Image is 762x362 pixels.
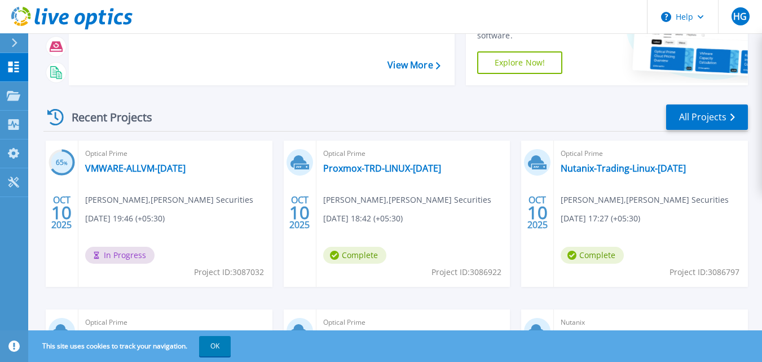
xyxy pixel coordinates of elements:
[561,212,640,225] span: [DATE] 17:27 (+05:30)
[561,163,686,174] a: Nutanix-Trading-Linux-[DATE]
[85,194,253,206] span: [PERSON_NAME] , [PERSON_NAME] Securities
[64,160,68,166] span: %
[477,51,563,74] a: Explore Now!
[289,208,310,217] span: 10
[199,336,231,356] button: OK
[85,316,266,329] span: Optical Prime
[527,208,548,217] span: 10
[85,212,165,225] span: [DATE] 19:46 (+05:30)
[561,247,624,264] span: Complete
[431,266,501,278] span: Project ID: 3086922
[85,163,186,174] a: VMWARE-ALLVM-[DATE]
[387,60,440,71] a: View More
[85,147,266,160] span: Optical Prime
[194,266,264,278] span: Project ID: 3087032
[31,336,231,356] span: This site uses cookies to track your navigation.
[51,208,72,217] span: 10
[561,194,729,206] span: [PERSON_NAME] , [PERSON_NAME] Securities
[49,156,75,169] h3: 65
[733,12,747,21] span: HG
[323,316,504,329] span: Optical Prime
[323,163,441,174] a: Proxmox-TRD-LINUX-[DATE]
[669,266,739,278] span: Project ID: 3086797
[527,192,548,233] div: OCT 2025
[289,192,310,233] div: OCT 2025
[43,103,168,131] div: Recent Projects
[561,147,741,160] span: Optical Prime
[323,212,403,225] span: [DATE] 18:42 (+05:30)
[85,247,155,264] span: In Progress
[666,104,748,130] a: All Projects
[323,194,491,206] span: [PERSON_NAME] , [PERSON_NAME] Securities
[323,247,386,264] span: Complete
[51,192,72,233] div: OCT 2025
[561,316,741,329] span: Nutanix
[323,147,504,160] span: Optical Prime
